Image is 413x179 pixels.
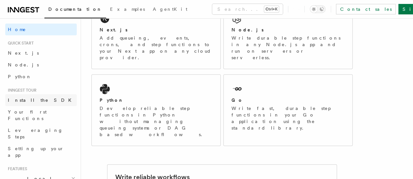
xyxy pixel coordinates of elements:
span: Features [5,166,27,171]
span: Setting up your app [8,146,64,158]
span: Documentation [48,7,102,12]
span: Quick start [5,41,34,46]
p: Write durable step functions in any Node.js app and run on servers or serverless. [231,35,344,61]
a: Node.js [5,59,77,71]
a: Your first Functions [5,106,77,124]
a: Contact sales [336,4,396,14]
h2: Go [231,97,243,103]
span: AgentKit [153,7,187,12]
span: Your first Functions [8,109,47,121]
p: Develop reliable step functions in Python without managing queueing systems or DAG based workflows. [100,105,213,138]
span: Leveraging Steps [8,128,63,139]
a: Next.jsAdd queueing, events, crons, and step functions to your Next app on any cloud provider. [91,4,221,69]
p: Add queueing, events, crons, and step functions to your Next app on any cloud provider. [100,35,213,61]
span: Home [8,26,26,33]
button: Search...Ctrl+K [212,4,283,14]
a: Examples [106,2,149,18]
h2: Python [100,97,124,103]
kbd: Ctrl+K [264,6,279,12]
a: Install the SDK [5,94,77,106]
a: Node.jsWrite durable step functions in any Node.js app and run on servers or serverless. [223,4,353,69]
h2: Next.js [100,27,128,33]
h2: Node.js [231,27,264,33]
span: Python [8,74,32,79]
button: Toggle dark mode [310,5,326,13]
a: Documentation [44,2,106,18]
a: AgentKit [149,2,191,18]
span: Next.js [8,50,39,56]
a: GoWrite fast, durable step functions in your Go application using the standard library. [223,74,353,146]
a: PythonDevelop reliable step functions in Python without managing queueing systems or DAG based wo... [91,74,221,146]
a: Home [5,24,77,35]
p: Write fast, durable step functions in your Go application using the standard library. [231,105,344,131]
a: Python [5,71,77,82]
a: Next.js [5,47,77,59]
a: Setting up your app [5,143,77,161]
a: Leveraging Steps [5,124,77,143]
span: Inngest tour [5,88,37,93]
span: Examples [110,7,145,12]
span: Node.js [8,62,39,67]
span: Install the SDK [8,98,75,103]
